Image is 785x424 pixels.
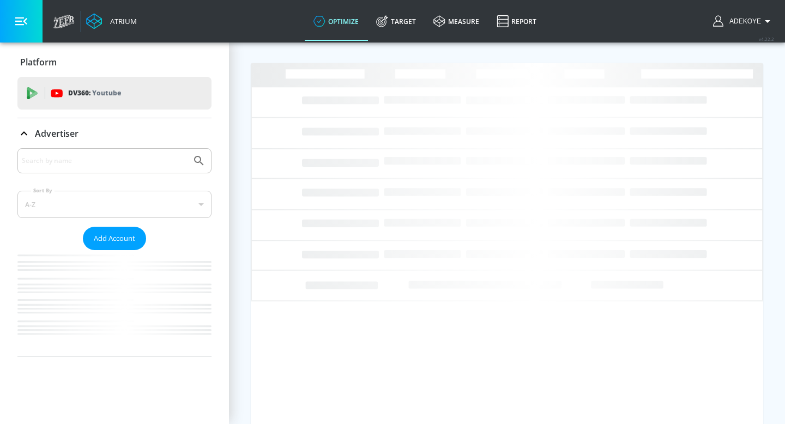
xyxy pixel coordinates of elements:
p: Platform [20,56,57,68]
div: Platform [17,47,212,77]
nav: list of Advertiser [17,250,212,356]
button: Add Account [83,227,146,250]
div: DV360: Youtube [17,77,212,110]
p: Youtube [92,87,121,99]
a: Target [367,2,425,41]
label: Sort By [31,187,55,194]
a: Report [488,2,545,41]
div: A-Z [17,191,212,218]
div: Advertiser [17,148,212,356]
span: login as: adekoye.oladapo@zefr.com [725,17,761,25]
span: v 4.22.2 [759,36,774,42]
p: Advertiser [35,128,78,140]
a: Atrium [86,13,137,29]
div: Atrium [106,16,137,26]
span: Add Account [94,232,135,245]
button: Adekoye [713,15,774,28]
p: DV360: [68,87,121,99]
div: Advertiser [17,118,212,149]
input: Search by name [22,154,187,168]
a: optimize [305,2,367,41]
a: measure [425,2,488,41]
